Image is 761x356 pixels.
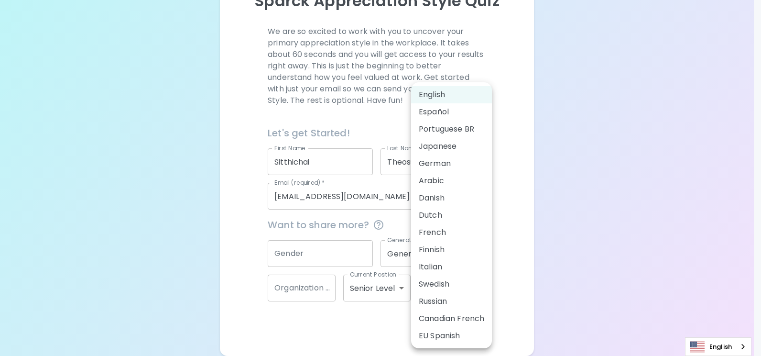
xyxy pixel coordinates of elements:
[411,276,492,293] li: Swedish
[411,86,492,103] li: English
[411,207,492,224] li: Dutch
[411,155,492,172] li: German
[411,327,492,345] li: EU Spanish
[411,310,492,327] li: Canadian French
[411,138,492,155] li: Japanese
[685,337,751,356] div: Language
[411,121,492,138] li: Portuguese BR
[411,189,492,207] li: Danish
[685,337,751,356] aside: Language selected: English
[411,258,492,276] li: Italian
[685,338,751,356] a: English
[411,103,492,121] li: Español
[411,241,492,258] li: Finnish
[411,224,492,241] li: French
[411,172,492,189] li: Arabic
[411,293,492,310] li: Russian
